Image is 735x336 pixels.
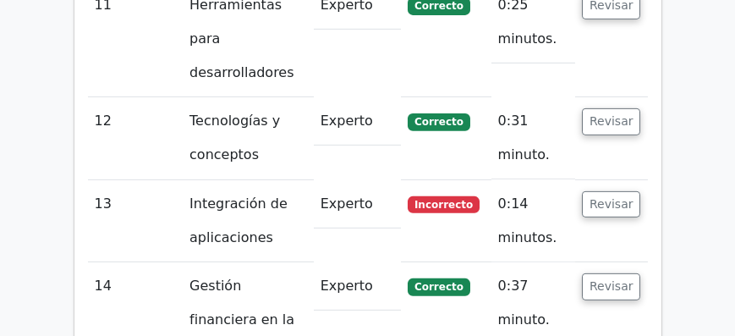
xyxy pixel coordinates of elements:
[582,108,641,135] button: Revisar
[498,196,557,245] font: 0:14 minutos.
[582,273,641,300] button: Revisar
[189,113,280,162] font: Tecnologías y conceptos
[321,113,373,129] font: Experto
[321,196,373,212] font: Experto
[414,199,473,211] font: Incorrecto
[95,278,112,294] font: 14
[95,196,112,212] font: 13
[498,113,550,162] font: 0:31 minuto.
[414,281,463,293] font: Correcto
[498,278,550,328] font: 0:37 minuto.
[590,280,634,294] font: Revisar
[590,115,634,129] font: Revisar
[582,191,641,218] button: Revisar
[414,116,463,128] font: Correcto
[321,278,373,294] font: Experto
[189,196,288,245] font: Integración de aplicaciones
[590,197,634,211] font: Revisar
[95,113,112,129] font: 12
